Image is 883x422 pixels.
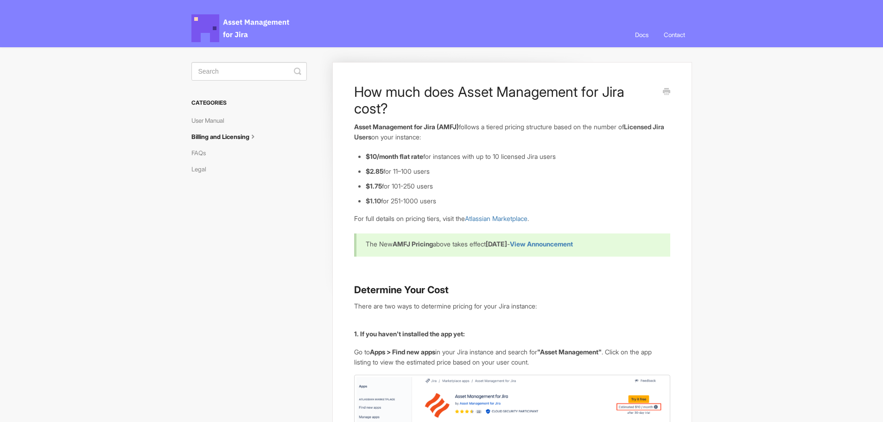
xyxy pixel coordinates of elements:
[191,14,291,42] span: Asset Management for Jira Docs
[366,196,670,206] li: for 251-1000 users
[537,348,602,356] strong: "Asset Management"
[486,240,507,248] b: [DATE]
[628,22,655,47] a: Docs
[366,152,423,160] strong: $10/month flat rate
[354,330,465,338] strong: 1. If you haven't installed the app yet:
[366,239,658,249] p: The New above takes effect -
[663,87,670,97] a: Print this Article
[191,162,213,176] a: Legal
[354,83,656,117] h1: How much does Asset Management for Jira cost?
[366,182,382,190] strong: $1.75
[366,166,670,176] li: for 11–100 users
[191,94,307,111] h3: Categories
[354,122,670,142] p: follows a tiered pricing structure based on the number of on your instance:
[354,283,670,296] h3: Determine Your Cost
[657,22,692,47] a: Contact
[366,151,670,162] li: for instances with up to 10 licensed Jira users
[191,62,307,81] input: Search
[354,347,670,367] p: Go to in your Jira instance and search for . Click on the app listing to view the estimated price...
[354,301,670,311] p: There are two ways to determine pricing for your Jira instance:
[191,113,231,128] a: User Manual
[366,197,381,205] b: $1.10
[366,167,383,175] strong: $2.85
[354,214,670,224] p: For full details on pricing tiers, visit the .
[191,129,265,144] a: Billing and Licensing
[366,181,670,191] li: for 101-250 users
[510,240,573,248] a: View Announcement
[354,123,664,141] b: Licensed Jira Users
[191,145,213,160] a: FAQs
[370,348,435,356] strong: Apps > Find new apps
[393,240,433,248] b: AMFJ Pricing
[465,214,527,222] a: Atlassian Marketplace
[354,123,459,131] strong: Asset Management for Jira (AMFJ)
